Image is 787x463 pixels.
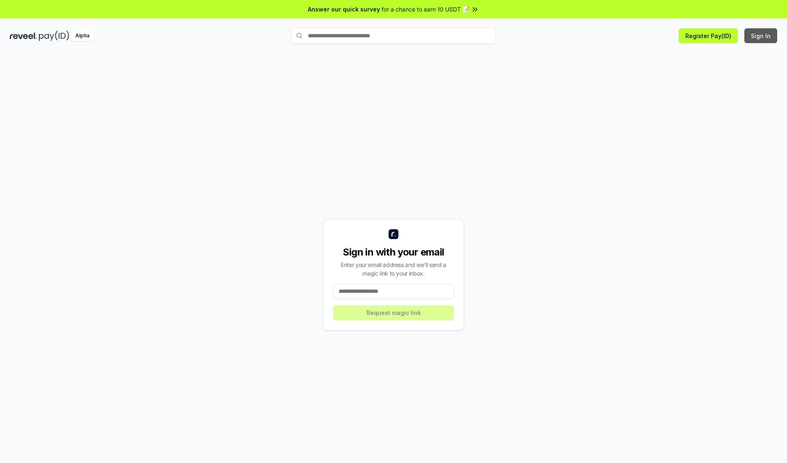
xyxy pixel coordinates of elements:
[10,31,37,41] img: reveel_dark
[333,260,454,278] div: Enter your email address and we’ll send a magic link to your inbox.
[382,5,469,14] span: for a chance to earn 10 USDT 📝
[333,246,454,259] div: Sign in with your email
[308,5,380,14] span: Answer our quick survey
[744,28,777,43] button: Sign In
[71,31,94,41] div: Alpha
[39,31,69,41] img: pay_id
[389,229,398,239] img: logo_small
[679,28,738,43] button: Register Pay(ID)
